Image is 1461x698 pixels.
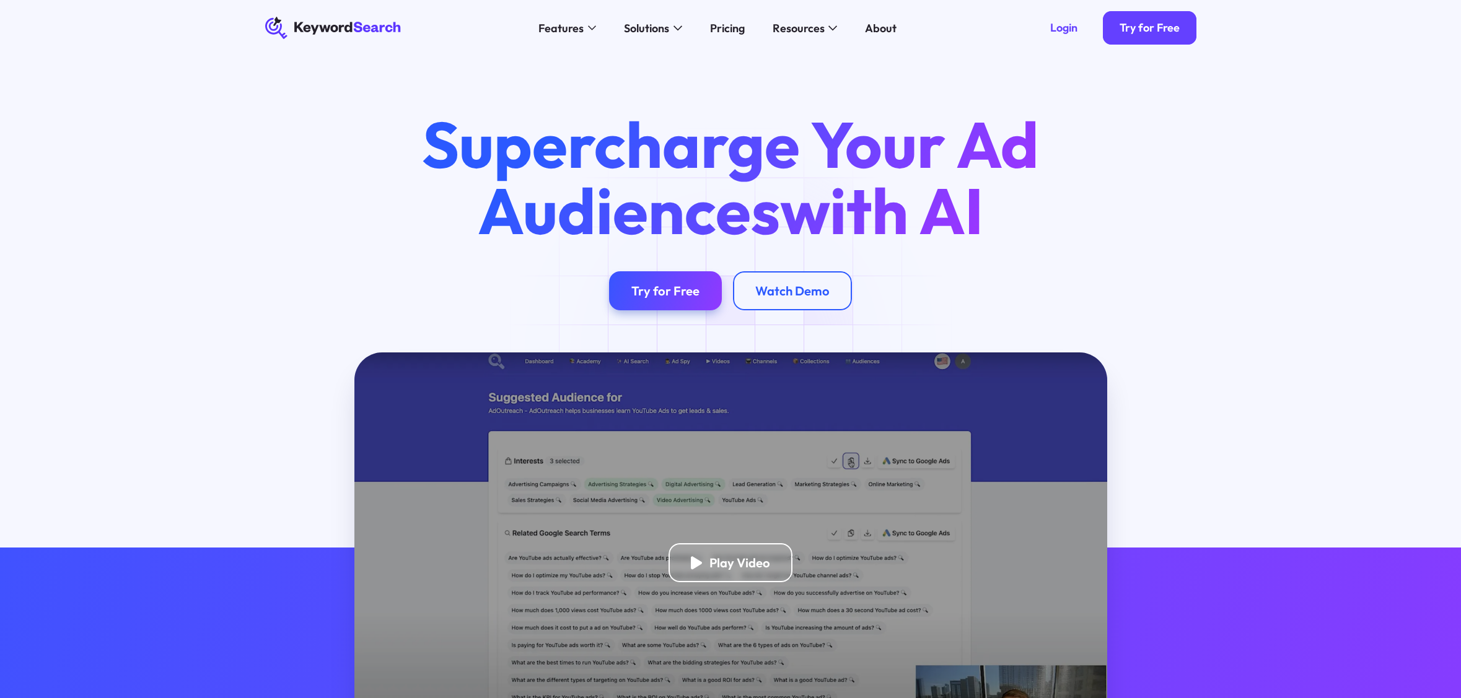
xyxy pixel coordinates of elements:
[1103,11,1196,45] a: Try for Free
[710,20,745,37] div: Pricing
[1033,11,1094,45] a: Login
[773,20,825,37] div: Resources
[856,17,905,39] a: About
[865,20,897,37] div: About
[709,555,770,570] div: Play Video
[1050,21,1077,35] div: Login
[631,283,700,299] div: Try for Free
[609,271,722,310] a: Try for Free
[538,20,584,37] div: Features
[396,111,1065,243] h1: Supercharge Your Ad Audiences
[624,20,669,37] div: Solutions
[1120,21,1180,35] div: Try for Free
[755,283,830,299] div: Watch Demo
[780,170,983,251] span: with AI
[701,17,753,39] a: Pricing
